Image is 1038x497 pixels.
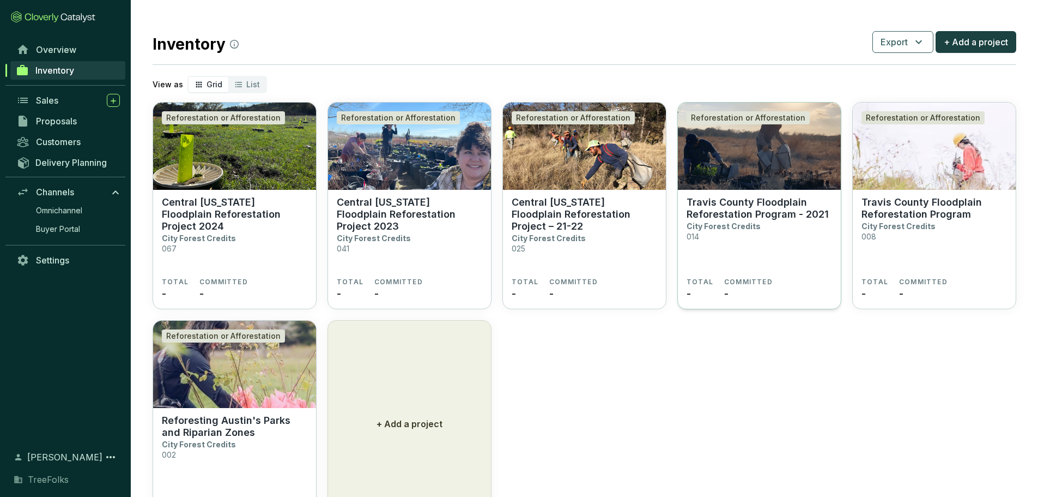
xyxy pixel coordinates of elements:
button: Export [872,31,933,53]
img: Travis County Floodplain Reforestation Program [853,103,1016,190]
span: COMMITTED [199,278,248,286]
p: City Forest Credits [337,233,411,243]
button: + Add a project [936,31,1016,53]
img: Central Texas Floodplain Reforestation Project 2023 [328,103,491,190]
a: Central Texas Floodplain Reforestation Project 2023Reforestation or AfforestationCentral [US_STAT... [327,102,491,309]
p: + Add a project [377,417,442,430]
img: Central Texas Floodplain Reforestation Project 2024 [153,103,316,190]
span: Delivery Planning [35,157,107,168]
p: City Forest Credits [861,221,936,231]
a: Travis County Floodplain Reforestation Program - 2021Reforestation or AfforestationTravis County ... [677,102,841,309]
span: Overview [36,44,76,55]
p: Central [US_STATE] Floodplain Reforestation Project – 21-22 [512,196,657,232]
span: - [337,286,341,301]
a: Proposals [11,112,125,130]
span: TOTAL [337,278,363,286]
h2: Inventory [153,33,239,56]
span: Settings [36,255,69,266]
span: COMMITTED [899,278,948,286]
span: Grid [207,80,222,89]
span: - [374,286,379,301]
span: - [687,286,691,301]
a: Central Texas Floodplain Reforestation Project 2024Reforestation or AfforestationCentral [US_STAT... [153,102,317,309]
p: 041 [337,244,349,253]
span: COMMITTED [724,278,773,286]
a: Inventory [10,61,125,80]
div: Reforestation or Afforestation [512,111,635,124]
span: TOTAL [512,278,538,286]
p: City Forest Credits [162,440,236,449]
p: City Forest Credits [162,233,236,243]
p: 002 [162,450,176,459]
span: TreeFolks [28,473,69,486]
a: Travis County Floodplain Reforestation ProgramReforestation or AfforestationTravis County Floodpl... [852,102,1016,309]
span: Customers [36,136,81,147]
div: segmented control [187,76,267,93]
p: 067 [162,244,177,253]
p: Travis County Floodplain Reforestation Program [861,196,1007,220]
img: Travis County Floodplain Reforestation Program - 2021 [678,103,841,190]
span: [PERSON_NAME] [27,451,102,464]
span: Sales [36,95,58,106]
a: Channels [11,183,125,201]
span: - [199,286,204,301]
p: Central [US_STATE] Floodplain Reforestation Project 2024 [162,196,307,232]
a: Customers [11,133,125,151]
p: Central [US_STATE] Floodplain Reforestation Project 2023 [337,196,482,232]
a: Central Texas Floodplain Reforestation Project – 21-22Reforestation or AfforestationCentral [US_S... [502,102,666,309]
div: Reforestation or Afforestation [861,111,985,124]
a: Buyer Portal [31,221,125,237]
span: Channels [36,187,74,197]
span: - [724,286,729,301]
span: - [549,286,554,301]
span: Export [881,35,908,49]
span: Omnichannel [36,205,82,216]
span: COMMITTED [549,278,598,286]
div: Reforestation or Afforestation [687,111,810,124]
span: - [861,286,866,301]
span: Proposals [36,116,77,127]
span: TOTAL [687,278,713,286]
p: 008 [861,232,876,241]
img: Central Texas Floodplain Reforestation Project – 21-22 [503,103,666,190]
span: List [246,80,260,89]
a: Overview [11,40,125,59]
a: Sales [11,91,125,110]
span: - [512,286,516,301]
p: View as [153,79,183,90]
p: Travis County Floodplain Reforestation Program - 2021 [687,196,832,220]
span: - [162,286,166,301]
span: - [899,286,903,301]
span: + Add a project [944,35,1008,49]
p: Reforesting Austin's Parks and Riparian Zones [162,415,307,439]
a: Delivery Planning [11,153,125,171]
span: TOTAL [861,278,888,286]
span: TOTAL [162,278,189,286]
p: City Forest Credits [512,233,586,243]
a: Omnichannel [31,202,125,219]
div: Reforestation or Afforestation [162,330,285,343]
span: Inventory [35,65,74,76]
div: Reforestation or Afforestation [162,111,285,124]
div: Reforestation or Afforestation [337,111,460,124]
a: Settings [11,251,125,270]
span: COMMITTED [374,278,423,286]
img: Reforesting Austin's Parks and Riparian Zones [153,321,316,408]
p: 014 [687,232,699,241]
p: City Forest Credits [687,221,761,231]
p: 025 [512,244,525,253]
span: Buyer Portal [36,224,80,235]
